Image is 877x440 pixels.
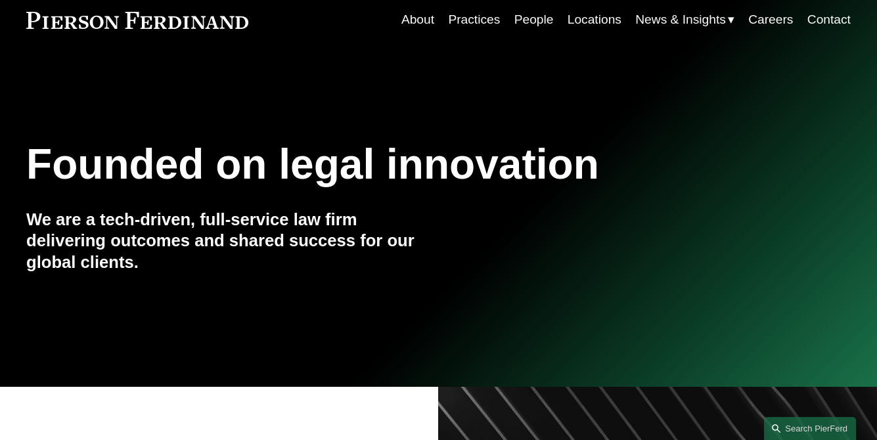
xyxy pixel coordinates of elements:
[635,9,726,32] span: News & Insights
[514,7,554,32] a: People
[568,7,621,32] a: Locations
[764,417,856,440] a: Search this site
[26,209,438,273] h4: We are a tech-driven, full-service law firm delivering outcomes and shared success for our global...
[748,7,793,32] a: Careers
[401,7,434,32] a: About
[635,7,734,32] a: folder dropdown
[448,7,500,32] a: Practices
[26,141,713,188] h1: Founded on legal innovation
[807,7,851,32] a: Contact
